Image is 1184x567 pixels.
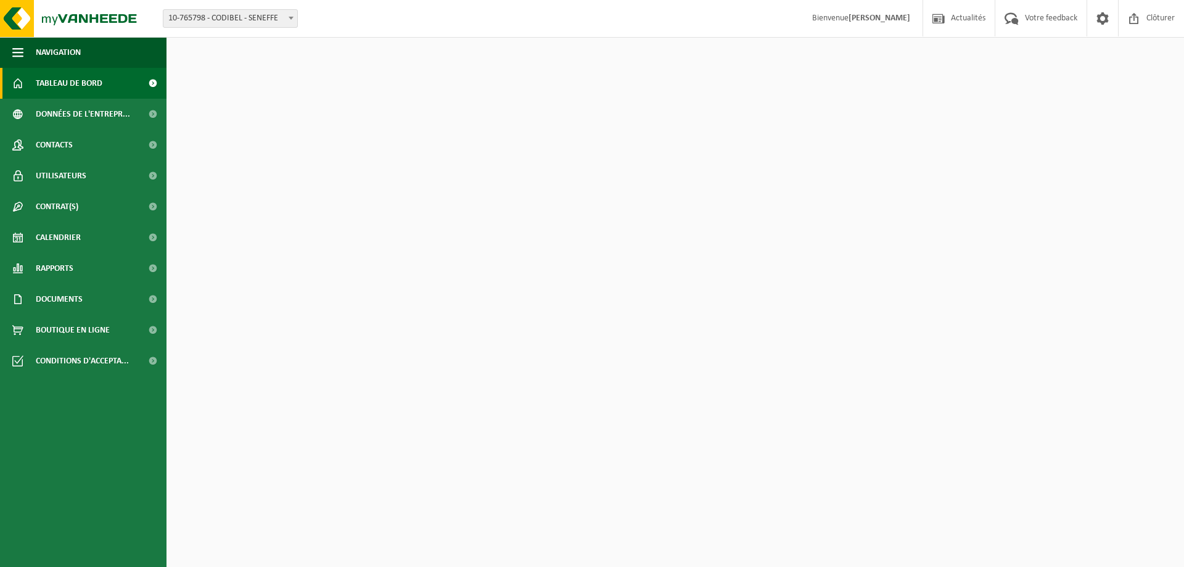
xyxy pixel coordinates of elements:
span: Données de l'entrepr... [36,99,130,130]
span: Navigation [36,37,81,68]
span: Rapports [36,253,73,284]
span: Contacts [36,130,73,160]
span: Conditions d'accepta... [36,346,129,376]
span: Contrat(s) [36,191,78,222]
span: Boutique en ligne [36,315,110,346]
span: 10-765798 - CODIBEL - SENEFFE [163,10,297,27]
strong: [PERSON_NAME] [849,14,910,23]
span: Tableau de bord [36,68,102,99]
span: Calendrier [36,222,81,253]
span: 10-765798 - CODIBEL - SENEFFE [163,9,298,28]
span: Documents [36,284,83,315]
span: Utilisateurs [36,160,86,191]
